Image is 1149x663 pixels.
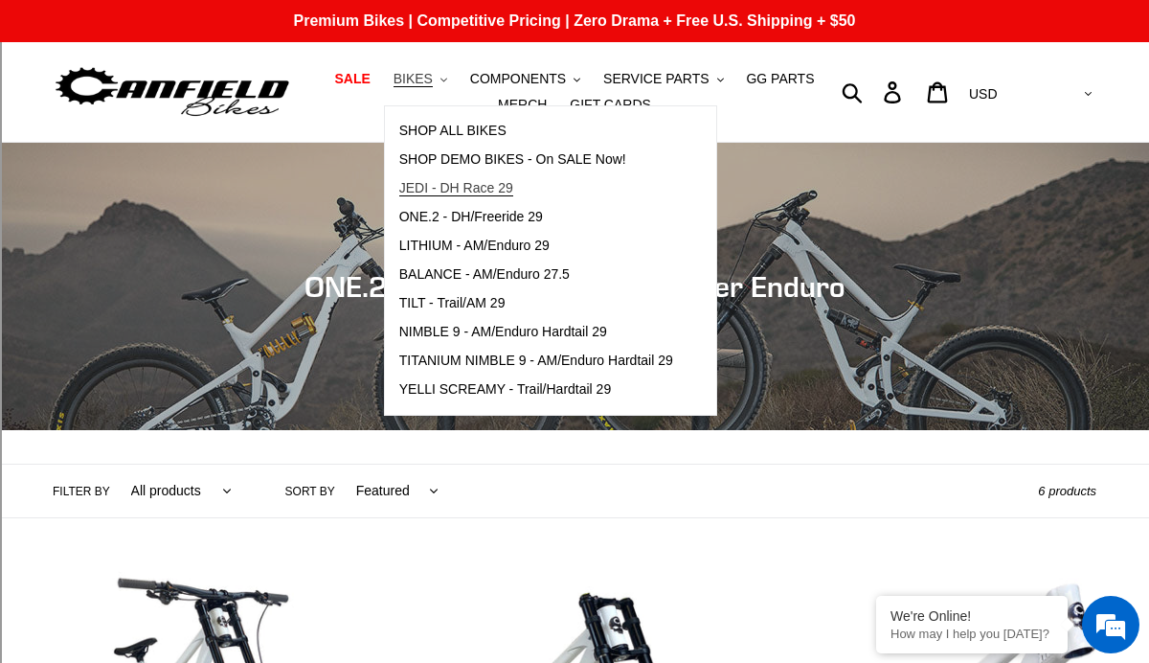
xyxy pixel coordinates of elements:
[399,151,626,168] span: SHOP DEMO BIKES - On SALE Now!
[8,94,1141,111] div: Sign out
[385,289,687,318] a: TILT - Trail/AM 29
[8,77,1141,94] div: Options
[399,238,550,254] span: LITHIUM - AM/Enduro 29
[399,123,507,139] span: SHOP ALL BIKES
[594,66,732,92] button: SERVICE PARTS
[8,42,1141,59] div: Move To ...
[385,376,687,404] a: YELLI SCREAMY - Trail/Hardtail 29
[334,71,370,87] span: SALE
[560,92,661,118] a: GIFT CARDS
[470,71,566,87] span: COMPONENTS
[399,209,543,225] span: ONE.2 - DH/Freeride 29
[53,62,292,123] img: Canfield Bikes
[399,324,607,340] span: NIMBLE 9 - AM/Enduro Hardtail 29
[498,97,547,113] span: MERCH
[385,174,687,203] a: JEDI - DH Race 29
[61,96,109,144] img: d_696896380_company_1647369064580_696896380
[385,117,687,146] a: SHOP ALL BIKES
[10,451,365,518] textarea: Type your message and hit 'Enter'
[385,347,687,376] a: TITANIUM NIMBLE 9 - AM/Enduro Hardtail 29
[890,627,1053,641] p: How may I help you today?
[385,261,687,289] a: BALANCE - AM/Enduro 27.5
[8,8,1141,25] div: Sort A > Z
[385,146,687,174] a: SHOP DEMO BIKES - On SALE Now!
[394,71,433,87] span: BIKES
[746,71,814,87] span: GG PARTS
[21,105,50,134] div: Navigation go back
[325,66,379,92] a: SALE
[111,205,264,399] span: We're online!
[8,59,1141,77] div: Delete
[399,295,506,311] span: TILT - Trail/AM 29
[890,608,1053,624] div: We're Online!
[488,92,556,118] a: MERCH
[314,10,360,56] div: Minimize live chat window
[736,66,823,92] a: GG PARTS
[8,25,1141,42] div: Sort New > Old
[399,381,612,398] span: YELLI SCREAMY - Trail/Hardtail 29
[384,66,457,92] button: BIKES
[399,353,673,369] span: TITANIUM NIMBLE 9 - AM/Enduro Hardtail 29
[399,180,513,196] span: JEDI - DH Race 29
[128,107,350,132] div: Chat with us now
[385,232,687,261] a: LITHIUM - AM/Enduro 29
[385,203,687,232] a: ONE.2 - DH/Freeride 29
[399,266,570,283] span: BALANCE - AM/Enduro 27.5
[461,66,590,92] button: COMPONENTS
[385,318,687,347] a: NIMBLE 9 - AM/Enduro Hardtail 29
[8,128,1141,146] div: Move To ...
[603,71,709,87] span: SERVICE PARTS
[570,97,651,113] span: GIFT CARDS
[8,111,1141,128] div: Rename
